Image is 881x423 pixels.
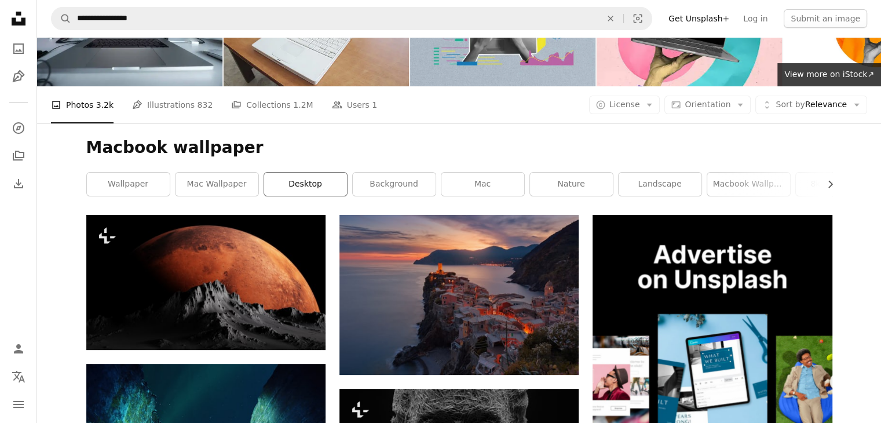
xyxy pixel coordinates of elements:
[661,9,736,28] a: Get Unsplash+
[86,215,326,349] img: a red moon rising over the top of a mountain
[7,365,30,388] button: Language
[52,8,71,30] button: Search Unsplash
[372,99,377,111] span: 1
[7,7,30,32] a: Home — Unsplash
[198,99,213,111] span: 832
[664,96,751,114] button: Orientation
[176,173,258,196] a: mac wallpaper
[609,100,640,109] span: License
[776,99,847,111] span: Relevance
[796,173,879,196] a: 8k wallpaper
[339,289,579,300] a: aerial view of village on mountain cliff during orange sunset
[339,215,579,374] img: aerial view of village on mountain cliff during orange sunset
[530,173,613,196] a: nature
[332,86,378,123] a: Users 1
[7,172,30,195] a: Download History
[685,100,730,109] span: Orientation
[624,8,652,30] button: Visual search
[7,393,30,416] button: Menu
[353,173,436,196] a: background
[784,70,874,79] span: View more on iStock ↗
[264,173,347,196] a: desktop
[777,63,881,86] a: View more on iStock↗
[776,100,805,109] span: Sort by
[707,173,790,196] a: macbook wallpaper aesthetic
[7,37,30,60] a: Photos
[7,65,30,88] a: Illustrations
[7,144,30,167] a: Collections
[619,173,701,196] a: landscape
[86,137,832,158] h1: Macbook wallpaper
[86,277,326,287] a: a red moon rising over the top of a mountain
[598,8,623,30] button: Clear
[7,116,30,140] a: Explore
[87,173,170,196] a: wallpaper
[736,9,774,28] a: Log in
[820,173,832,196] button: scroll list to the right
[51,7,652,30] form: Find visuals sitewide
[132,86,213,123] a: Illustrations 832
[441,173,524,196] a: mac
[589,96,660,114] button: License
[7,337,30,360] a: Log in / Sign up
[231,86,313,123] a: Collections 1.2M
[293,99,313,111] span: 1.2M
[755,96,867,114] button: Sort byRelevance
[784,9,867,28] button: Submit an image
